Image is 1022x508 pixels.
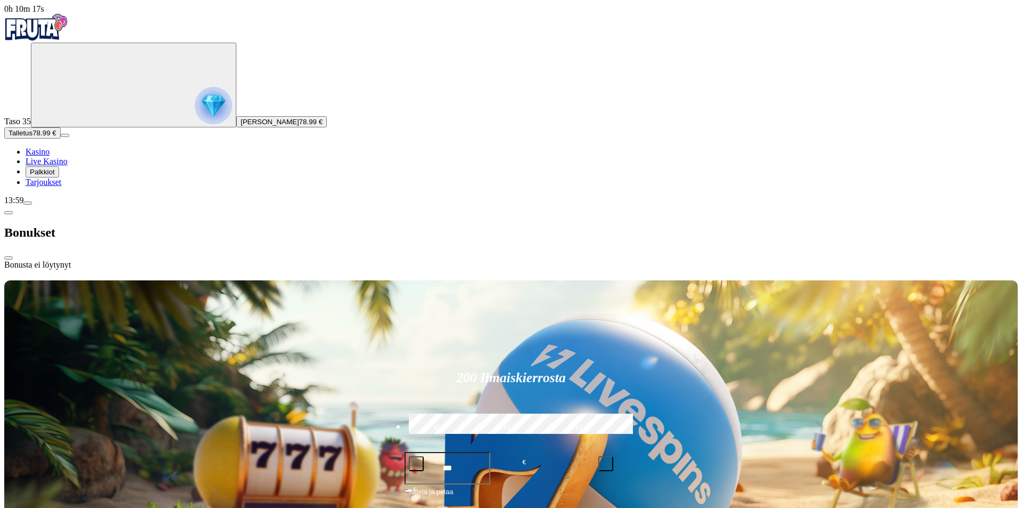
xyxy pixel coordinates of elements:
span: 78.99 € [299,118,323,126]
nav: Primary [4,14,1018,187]
button: menu [23,201,32,205]
h2: Bonukset [4,225,1018,240]
button: menu [61,134,69,137]
span: Palkkiot [30,168,55,176]
button: Talleta ja pelaa [405,486,617,506]
button: Palkkiot [26,166,59,178]
button: close [4,256,13,260]
span: Talletus [9,129,32,137]
span: 13:59 [4,196,23,205]
label: €150 [478,412,544,443]
button: reward progress [31,43,236,127]
span: € [523,457,526,467]
button: [PERSON_NAME]78.99 € [236,116,327,127]
span: Taso 35 [4,117,31,126]
img: Fruta [4,14,68,41]
span: [PERSON_NAME] [241,118,299,126]
label: €50 [406,412,472,443]
button: minus icon [409,456,424,471]
span: user session time [4,4,44,13]
a: Kasino [26,147,50,156]
span: € [413,486,416,492]
span: 78.99 € [32,129,56,137]
img: reward progress [195,87,232,124]
button: plus icon [598,456,613,471]
a: Live Kasino [26,157,68,166]
button: chevron-left icon [4,211,13,214]
button: Talletusplus icon78.99 € [4,127,61,139]
nav: Main menu [4,147,1018,187]
span: Talleta ja pelaa [408,487,453,506]
label: €250 [550,412,616,443]
a: Tarjoukset [26,178,61,187]
a: Fruta [4,33,68,42]
div: Bonusta ei löytynyt [4,260,1018,270]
